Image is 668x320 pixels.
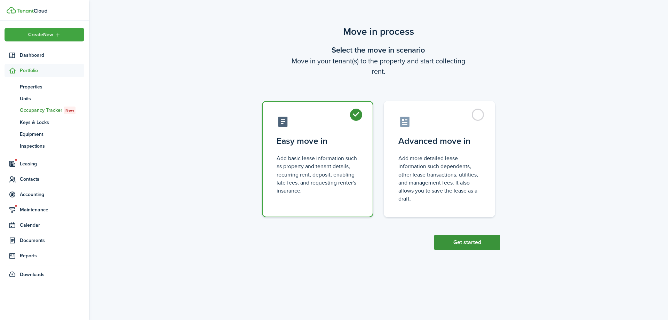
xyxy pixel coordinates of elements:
span: Dashboard [20,52,84,59]
control-radio-card-description: Add basic lease information such as property and tenant details, recurring rent, deposit, enablin... [277,154,359,195]
span: Documents [20,237,84,244]
button: Open menu [5,28,84,41]
a: Properties [5,81,84,93]
span: Units [20,95,84,102]
scenario-title: Move in process [257,24,500,39]
a: Equipment [5,128,84,140]
wizard-step-header-title: Select the move in scenario [257,44,500,56]
a: Dashboard [5,48,84,62]
span: Maintenance [20,206,84,213]
a: Inspections [5,140,84,152]
a: Keys & Locks [5,116,84,128]
span: Create New [28,32,53,37]
span: Calendar [20,221,84,229]
span: Portfolio [20,67,84,74]
span: Accounting [20,191,84,198]
span: Occupancy Tracker [20,107,84,114]
wizard-step-header-description: Move in your tenant(s) to the property and start collecting rent. [257,56,500,77]
span: Keys & Locks [20,119,84,126]
control-radio-card-title: Easy move in [277,135,359,147]
span: New [65,107,74,114]
span: Contacts [20,175,84,183]
control-radio-card-description: Add more detailed lease information such dependents, other lease transactions, utilities, and man... [398,154,480,203]
img: TenantCloud [7,7,16,14]
span: Equipment [20,131,84,138]
button: Get started [434,235,500,250]
span: Inspections [20,142,84,150]
span: Reports [20,252,84,259]
span: Properties [20,83,84,91]
img: TenantCloud [17,9,47,13]
span: Leasing [20,160,84,167]
a: Reports [5,249,84,263]
control-radio-card-title: Advanced move in [398,135,480,147]
span: Downloads [20,271,45,278]
a: Occupancy TrackerNew [5,104,84,116]
a: Units [5,93,84,104]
